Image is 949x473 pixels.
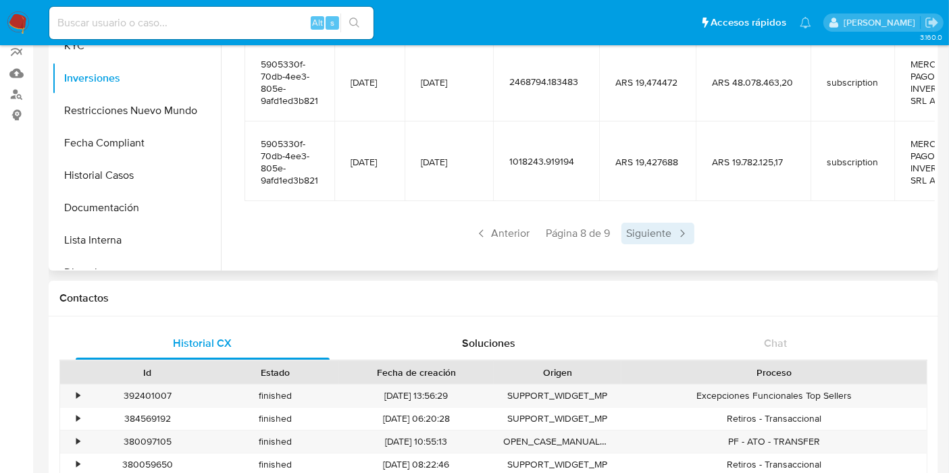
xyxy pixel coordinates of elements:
button: Lista Interna [52,224,221,256]
span: Alt [312,16,323,29]
div: finished [211,385,339,407]
button: Fecha Compliant [52,127,221,159]
div: SUPPORT_WIDGET_MP [494,385,621,407]
div: • [76,435,80,448]
button: KYC [52,30,221,62]
div: • [76,389,80,402]
button: Inversiones [52,62,221,94]
div: • [76,458,80,471]
button: Direcciones [52,256,221,289]
div: Fecha de creación [349,366,484,379]
div: 392401007 [84,385,211,407]
div: Origen [503,366,612,379]
div: Estado [221,366,330,379]
div: OPEN_CASE_MANUAL_REVIEW [494,430,621,453]
div: Id [93,366,202,379]
div: 380097105 [84,430,211,453]
div: Retiros - Transaccional [621,408,927,430]
div: • [76,412,80,425]
div: finished [211,408,339,430]
div: finished [211,430,339,453]
div: 384569192 [84,408,211,430]
div: Proceso [631,366,917,379]
span: Historial CX [174,335,232,351]
div: Excepciones Funcionales Top Sellers [621,385,927,407]
div: SUPPORT_WIDGET_MP [494,408,621,430]
button: Documentación [52,192,221,224]
span: 3.160.0 [920,32,942,43]
span: Chat [764,335,787,351]
h1: Contactos [59,291,927,305]
button: Restricciones Nuevo Mundo [52,94,221,127]
p: andres.vilosio@mercadolibre.com [844,16,920,29]
span: Accesos rápidos [711,16,786,30]
span: Soluciones [463,335,516,351]
div: PF - ATO - TRANSFER [621,430,927,453]
div: [DATE] 13:56:29 [339,385,494,407]
input: Buscar usuario o caso... [49,14,374,32]
div: [DATE] 10:55:13 [339,430,494,453]
a: Notificaciones [800,17,811,28]
a: Salir [925,16,939,30]
div: [DATE] 06:20:28 [339,408,494,430]
button: Historial Casos [52,159,221,192]
button: search-icon [340,13,368,32]
span: s [330,16,334,29]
